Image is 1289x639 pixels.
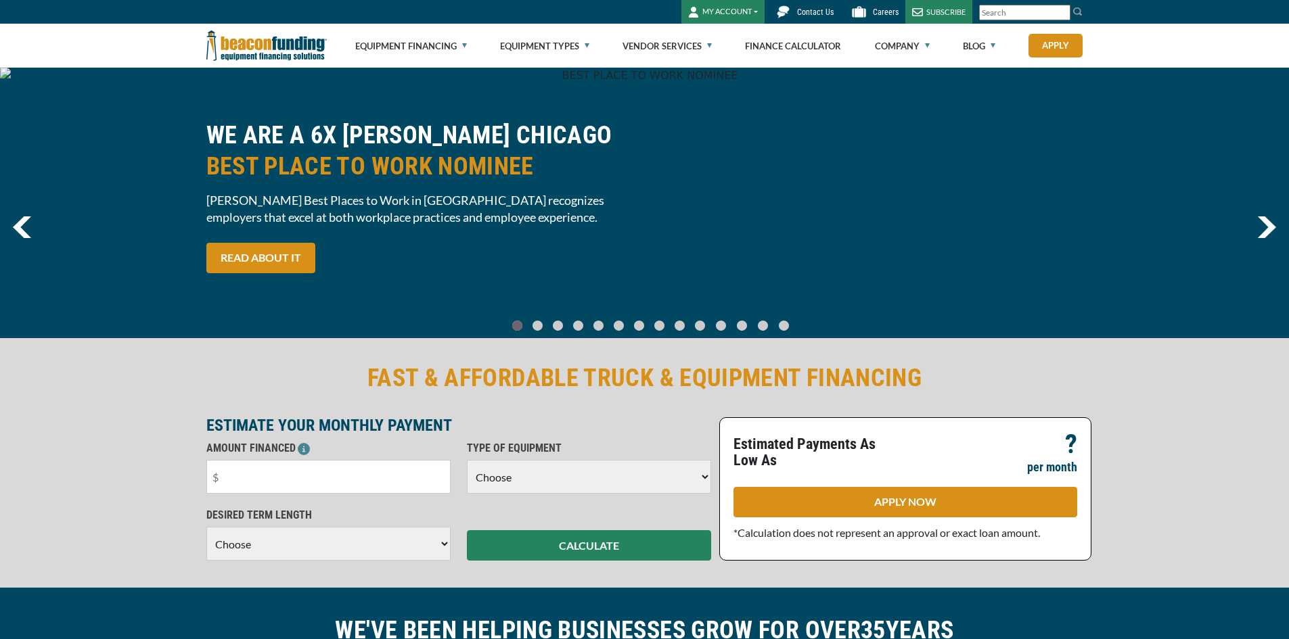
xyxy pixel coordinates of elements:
a: Clear search text [1056,7,1067,18]
a: Go To Slide 0 [510,320,526,331]
span: Contact Us [797,7,834,17]
a: Go To Slide 8 [672,320,688,331]
a: Vendor Services [623,24,712,68]
p: DESIRED TERM LENGTH [206,507,451,523]
a: Go To Slide 3 [570,320,587,331]
a: READ ABOUT IT [206,243,315,273]
input: $ [206,460,451,494]
a: Go To Slide 2 [550,320,566,331]
a: Go To Slide 12 [754,320,771,331]
h2: WE ARE A 6X [PERSON_NAME] CHICAGO [206,120,637,182]
a: APPLY NOW [733,487,1077,517]
p: ESTIMATE YOUR MONTHLY PAYMENT [206,417,711,433]
p: TYPE OF EQUIPMENT [467,440,711,456]
a: Apply [1028,34,1083,57]
a: next [1257,216,1276,238]
a: Go To Slide 7 [652,320,668,331]
h2: FAST & AFFORDABLE TRUCK & EQUIPMENT FINANCING [206,362,1083,394]
p: AMOUNT FINANCED [206,440,451,456]
p: Estimated Payments As Low As [733,436,897,469]
input: Search [979,5,1070,20]
a: Go To Slide 10 [713,320,729,331]
img: Beacon Funding Corporation logo [206,24,327,68]
a: Go To Slide 13 [775,320,792,331]
p: ? [1065,436,1077,452]
a: Go To Slide 11 [733,320,750,331]
span: Careers [873,7,899,17]
a: Equipment Types [500,24,589,68]
a: Go To Slide 9 [692,320,708,331]
a: Go To Slide 5 [611,320,627,331]
span: [PERSON_NAME] Best Places to Work in [GEOGRAPHIC_DATA] recognizes employers that excel at both wo... [206,192,637,226]
span: BEST PLACE TO WORK NOMINEE [206,151,637,182]
img: Left Navigator [13,216,31,238]
a: Finance Calculator [745,24,841,68]
a: Go To Slide 1 [530,320,546,331]
a: Go To Slide 6 [631,320,648,331]
img: Search [1072,6,1083,17]
p: per month [1027,459,1077,475]
span: *Calculation does not represent an approval or exact loan amount. [733,526,1040,539]
img: Right Navigator [1257,216,1276,238]
a: Go To Slide 4 [591,320,607,331]
a: Equipment Financing [355,24,467,68]
a: Company [875,24,930,68]
a: previous [13,216,31,238]
button: CALCULATE [467,530,711,561]
a: Blog [963,24,995,68]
